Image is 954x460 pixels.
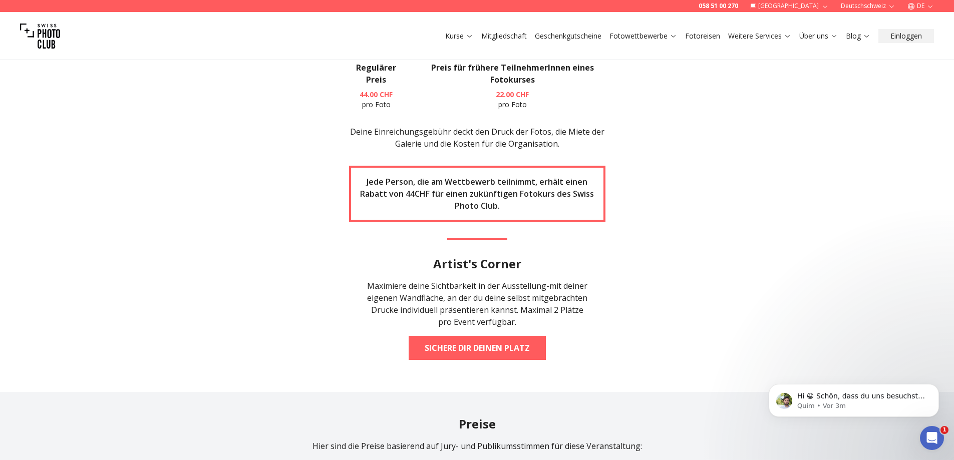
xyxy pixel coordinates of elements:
[531,29,605,43] button: Geschenkgutscheine
[878,29,934,43] button: Einloggen
[409,336,546,360] a: Sichere dir deinen Platz
[445,31,473,41] a: Kurse
[20,16,60,56] img: Swiss photo club
[795,29,842,43] button: Über uns
[420,90,605,110] p: pro Foto
[477,29,531,43] button: Mitgliedschaft
[535,31,601,41] a: Geschenkgutscheine
[380,90,393,99] span: CHF
[940,426,948,434] span: 1
[724,29,795,43] button: Weitere Services
[685,31,720,41] a: Fotoreisen
[420,62,605,86] h3: Preis für frühere TeilnehmerInnen eines Fotokurses
[699,2,738,10] a: 058 51 00 270
[433,256,521,272] h2: Artist's Corner
[681,29,724,43] button: Fotoreisen
[605,29,681,43] button: Fotowettbewerbe
[728,31,791,41] a: Weitere Services
[799,31,838,41] a: Über uns
[365,280,589,328] div: Maximiere deine Sichtbarkeit in der Ausstellung-mit deiner eigenen Wandfläche, an der du deine se...
[920,426,944,450] iframe: Intercom live chat
[165,440,790,452] p: Hier sind die Preise basierend auf Jury- und Publikumsstimmen für diese Veranstaltung:
[350,126,604,149] span: Deine Einreichungsgebühr deckt den Druck der Fotos, die Miete der Galerie und die Kosten für die ...
[842,29,874,43] button: Blog
[441,29,477,43] button: Kurse
[360,90,378,99] span: 44.00
[349,90,404,110] p: pro Foto
[349,62,404,86] h3: Regulärer Preis
[496,90,529,99] b: 22.00 CHF
[754,363,954,433] iframe: Intercom notifications Nachricht
[481,31,527,41] a: Mitgliedschaft
[846,31,870,41] a: Blog
[165,416,790,432] h2: Preise
[359,176,595,212] p: Jede Person, die am Wettbewerb teilnimmt, erhält einen Rabatt von 44CHF für einen zukünftigen Fot...
[609,31,677,41] a: Fotowettbewerbe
